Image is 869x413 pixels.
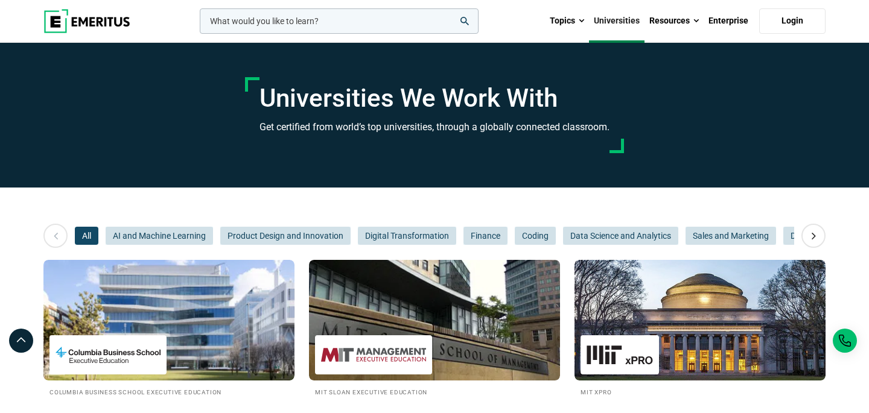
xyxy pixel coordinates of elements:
h2: MIT xPRO [581,386,820,397]
img: MIT xPRO [587,341,653,368]
button: Sales and Marketing [686,227,776,245]
button: Coding [515,227,556,245]
h3: Get certified from world’s top universities, through a globally connected classroom. [259,119,610,135]
img: MIT Sloan Executive Education [321,341,426,368]
button: Data Science and Analytics [563,227,678,245]
h1: Universities We Work With [259,83,610,113]
a: Login [759,8,826,34]
button: Product Design and Innovation [220,227,351,245]
a: Universities We Work With MIT xPRO MIT xPRO [575,260,826,397]
img: Universities We Work With [309,260,560,380]
h2: MIT Sloan Executive Education [315,386,554,397]
button: All [75,227,98,245]
img: Universities We Work With [43,260,294,380]
button: Digital Marketing [783,227,861,245]
button: Digital Transformation [358,227,456,245]
button: Finance [463,227,508,245]
a: Universities We Work With MIT Sloan Executive Education MIT Sloan Executive Education [309,260,560,397]
button: AI and Machine Learning [106,227,213,245]
img: Columbia Business School Executive Education [56,341,161,368]
input: woocommerce-product-search-field-0 [200,8,479,34]
img: Universities We Work With [575,260,826,380]
h2: Columbia Business School Executive Education [49,386,288,397]
a: Universities We Work With Columbia Business School Executive Education Columbia Business School E... [43,260,294,397]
